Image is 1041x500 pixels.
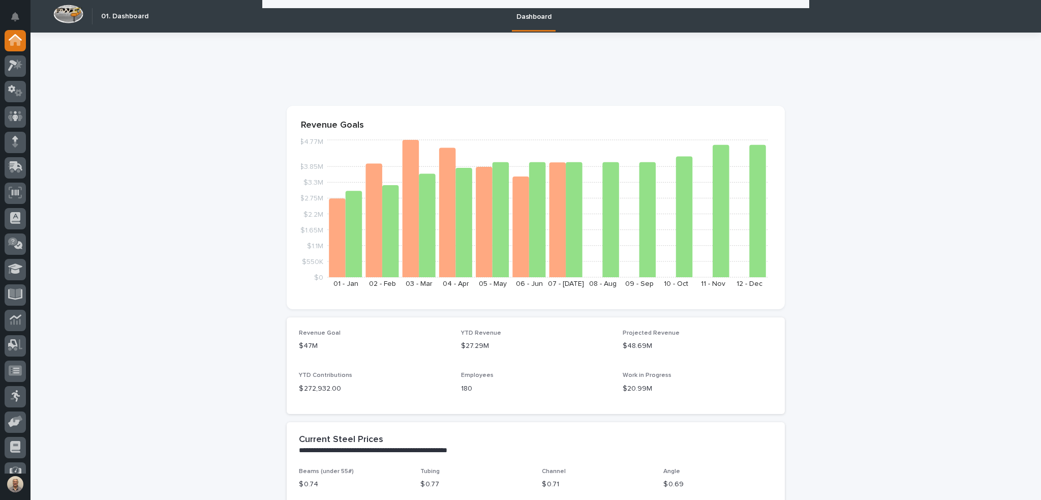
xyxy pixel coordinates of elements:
p: $47M [299,341,449,351]
text: 03 - Mar [406,280,433,287]
text: 06 - Jun [516,280,543,287]
span: Revenue Goal [299,330,341,336]
tspan: $550K [302,258,323,265]
span: Projected Revenue [623,330,680,336]
p: $ 0.71 [542,479,651,490]
p: $48.69M [623,341,773,351]
span: Work in Progress [623,372,671,378]
span: Tubing [420,468,440,475]
text: 02 - Feb [369,280,396,287]
tspan: $4.77M [299,138,323,145]
div: Notifications [13,12,26,28]
tspan: $3.85M [299,163,323,170]
p: 180 [461,384,611,394]
span: YTD Contributions [299,372,352,378]
h2: Current Steel Prices [299,434,383,446]
tspan: $3.3M [303,179,323,186]
span: Beams (under 55#) [299,468,354,475]
p: Revenue Goals [301,120,771,131]
text: 07 - [DATE] [548,280,584,287]
p: $20.99M [623,384,773,394]
p: $ 0.77 [420,479,530,490]
tspan: $2.75M [300,195,323,202]
button: Notifications [5,6,26,27]
button: users-avatar [5,474,26,495]
text: 12 - Dec [737,280,762,287]
p: $ 272,932.00 [299,384,449,394]
tspan: $0 [314,274,323,281]
span: YTD Revenue [461,330,501,336]
text: 10 - Oct [664,280,688,287]
span: Channel [542,468,566,475]
p: $ 0.74 [299,479,408,490]
h2: 01. Dashboard [101,12,148,21]
tspan: $1.1M [307,242,323,249]
tspan: $1.65M [300,226,323,233]
text: 11 - Nov [701,280,725,287]
p: $ 0.69 [663,479,773,490]
text: 04 - Apr [443,280,469,287]
text: 01 - Jan [333,280,358,287]
img: Workspace Logo [53,5,83,23]
span: Angle [663,468,680,475]
text: 09 - Sep [625,280,654,287]
text: 08 - Aug [589,280,617,287]
tspan: $2.2M [303,211,323,218]
p: $27.29M [461,341,611,351]
span: Employees [461,372,494,378]
text: 05 - May [479,280,507,287]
